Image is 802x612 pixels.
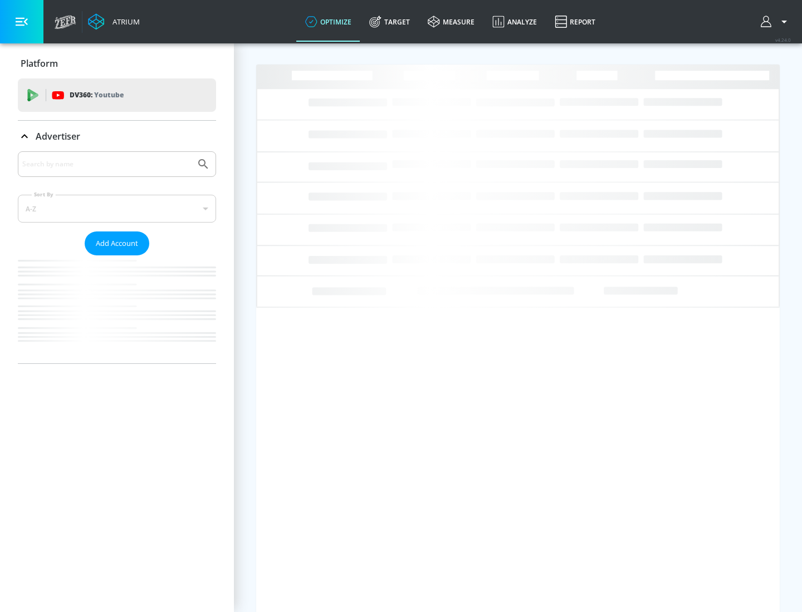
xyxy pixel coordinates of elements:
div: Advertiser [18,121,216,152]
a: Atrium [88,13,140,30]
div: A-Z [18,195,216,223]
div: Advertiser [18,151,216,363]
a: Report [546,2,604,42]
a: Target [360,2,419,42]
div: DV360: Youtube [18,78,216,112]
a: optimize [296,2,360,42]
input: Search by name [22,157,191,171]
p: Advertiser [36,130,80,142]
div: Platform [18,48,216,79]
div: Atrium [108,17,140,27]
span: v 4.24.0 [775,37,791,43]
span: Add Account [96,237,138,250]
p: DV360: [70,89,124,101]
label: Sort By [32,191,56,198]
p: Youtube [94,89,124,101]
a: Analyze [483,2,546,42]
nav: list of Advertiser [18,255,216,363]
button: Add Account [85,231,149,255]
p: Platform [21,57,58,70]
a: measure [419,2,483,42]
